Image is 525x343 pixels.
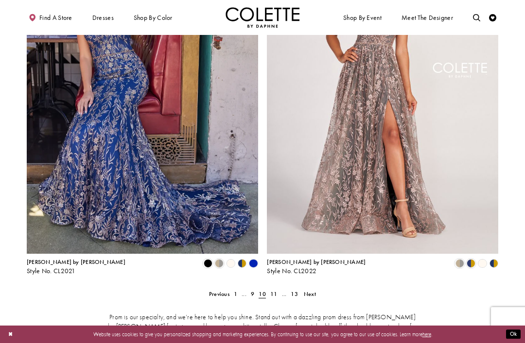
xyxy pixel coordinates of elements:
span: Style No. CL2021 [27,267,76,275]
span: Shop By Event [341,7,383,28]
a: Next Page [301,289,318,299]
i: Navy/Gold [490,259,498,268]
i: Diamond White [226,259,235,268]
span: Shop by color [134,14,173,21]
div: Colette by Daphne Style No. CL2021 [27,259,125,275]
i: Gold/Pewter [215,259,224,268]
i: Navy/Gold [238,259,246,268]
span: 13 [291,290,297,298]
a: 13 [289,289,300,299]
a: ... [280,289,289,299]
a: Check Wishlist [487,7,498,28]
p: Website uses cookies to give you personalized shopping and marketing experiences. By continuing t... [53,329,472,339]
div: Colette by Daphne Style No. CL2022 [267,259,366,275]
span: Shop by color [132,7,174,28]
span: [PERSON_NAME] by [PERSON_NAME] [267,258,366,266]
a: Prev Page [207,289,231,299]
span: Dresses [92,14,114,21]
i: Navy Blue/Gold [467,259,475,268]
a: Visit Home Page [226,7,299,28]
button: Submit Dialog [506,330,521,339]
button: Close Dialog [4,328,17,341]
a: here [422,331,431,338]
span: Shop By Event [343,14,382,21]
img: Colette by Daphne [226,7,299,28]
span: Dresses [90,7,116,28]
span: ... [282,290,287,298]
span: Meet the designer [402,14,453,21]
i: Royal Blue [249,259,258,268]
span: Current page [257,289,268,299]
span: Next [304,290,316,298]
span: 9 [251,290,254,298]
span: 11 [270,290,277,298]
span: Previous [209,290,229,298]
i: Diamond White [478,259,487,268]
span: 1 [234,290,237,298]
span: 10 [259,290,265,298]
a: Toggle search [471,7,482,28]
a: 1 [231,289,239,299]
span: [PERSON_NAME] by [PERSON_NAME] [27,258,125,266]
a: Meet the designer [400,7,455,28]
a: ... [240,289,249,299]
a: 11 [268,289,280,299]
a: 9 [249,289,257,299]
span: Find a store [39,14,72,21]
a: Find a store [27,7,74,28]
span: ... [242,290,246,298]
span: Style No. CL2022 [267,267,316,275]
i: Gold/Pewter [455,259,464,268]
